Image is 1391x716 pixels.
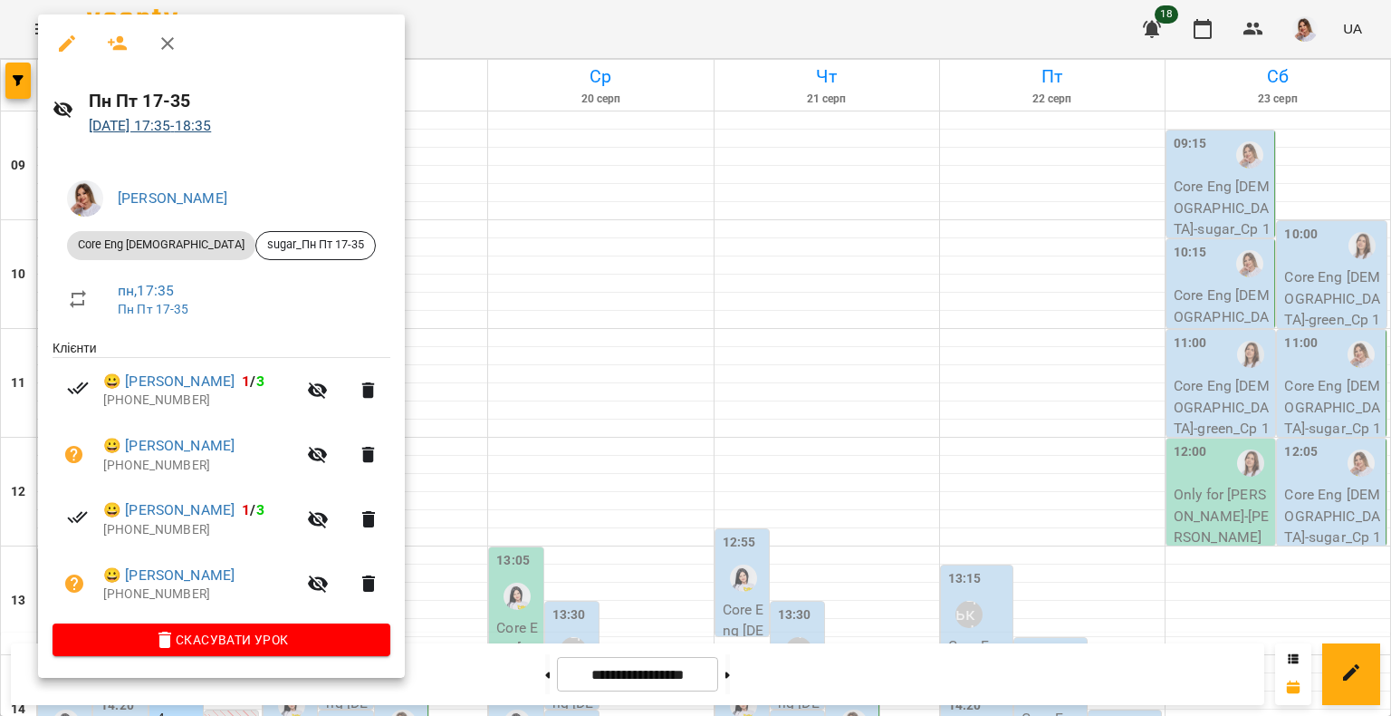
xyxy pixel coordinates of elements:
[242,501,264,518] b: /
[53,624,390,656] button: Скасувати Урок
[103,499,235,521] a: 😀 [PERSON_NAME]
[67,629,376,651] span: Скасувати Урок
[242,373,264,390] b: /
[67,507,89,528] svg: Візит сплачено
[118,189,227,207] a: [PERSON_NAME]
[103,392,296,410] p: [PHONE_NUMBER]
[255,231,376,260] div: sugar_Пн Пт 17-35
[256,237,375,253] span: sugar_Пн Пт 17-35
[103,521,296,539] p: [PHONE_NUMBER]
[53,339,390,624] ul: Клієнти
[67,377,89,399] svg: Візит сплачено
[256,501,264,518] span: 3
[118,302,189,316] a: Пн Пт 17-35
[53,433,96,477] button: Візит ще не сплачено. Додати оплату?
[67,180,103,217] img: d332a1c3318355be326c790ed3ba89f4.jpg
[242,501,250,518] span: 1
[103,457,296,475] p: [PHONE_NUMBER]
[242,373,250,390] span: 1
[89,117,212,134] a: [DATE] 17:35-18:35
[103,435,235,457] a: 😀 [PERSON_NAME]
[118,282,174,299] a: пн , 17:35
[53,562,96,605] button: Візит ще не сплачено. Додати оплату?
[103,585,296,604] p: [PHONE_NUMBER]
[89,87,390,115] h6: Пн Пт 17-35
[256,373,264,390] span: 3
[103,565,235,586] a: 😀 [PERSON_NAME]
[67,237,255,253] span: Core Eng [DEMOGRAPHIC_DATA]
[103,371,235,392] a: 😀 [PERSON_NAME]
